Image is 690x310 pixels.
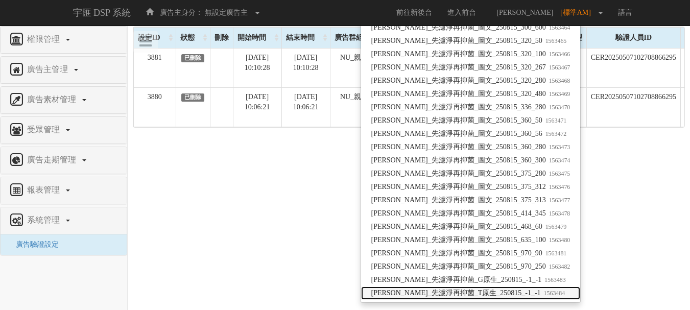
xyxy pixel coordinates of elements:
a: 廣告素材管理 [8,92,119,108]
span: [PERSON_NAME]_先濾淨再抑菌_T原生_250815_-1_-1 [371,288,565,298]
small: 1563468 [546,77,570,84]
a: 受眾管理 [8,122,119,138]
td: [DATE] 10:06:21 [281,87,330,127]
span: [PERSON_NAME]_先濾淨再抑菌_圖文_250815_320_280 [371,76,570,86]
span: 無設定廣告主 [205,9,248,16]
a: 廣告驗證設定 [8,241,59,248]
span: [PERSON_NAME]_先濾淨再抑菌_圖文_250815_360_56 [371,129,567,139]
span: 已刪除 [181,93,205,102]
a: 廣告走期管理 [8,152,119,169]
small: 1563477 [546,197,570,204]
span: [PERSON_NAME]_先濾淨再抑菌_圖文_250815_468_60 [371,222,567,232]
span: 廣告素材管理 [25,95,81,104]
small: 1563481 [542,250,567,257]
a: 系統管理 [8,212,119,229]
td: [DATE] 10:10:28 [233,48,281,87]
div: 刪除 [210,28,233,48]
td: CER20250507102708866295 [586,48,680,87]
span: [PERSON_NAME]_先濾淨再抑菌_圖文_250815_320_100 [371,49,570,59]
td: 3881 [134,48,176,87]
span: 廣告主身分： [160,9,203,16]
small: 1563473 [546,144,570,151]
td: CER20250507102708866295 [586,87,680,127]
div: 廣告群組名稱 [330,28,393,48]
span: [PERSON_NAME]_先濾淨再抑菌_圖文_250815_360_300 [371,155,570,165]
span: [PERSON_NAME]_先濾淨再抑菌_圖文_250815_635_100 [371,235,570,245]
small: 1563479 [542,223,567,230]
small: 1563472 [542,130,567,137]
div: 開始時間 [233,28,281,48]
span: 權限管理 [25,35,65,43]
span: [PERSON_NAME]_先濾淨再抑菌_圖文_250815_414_345 [371,208,570,219]
span: 報表管理 [25,185,65,194]
span: [PERSON_NAME]_先濾淨再抑菌_圖文_250815_320_480 [371,89,570,99]
span: [PERSON_NAME]_先濾淨再抑菌_圖文_250815_375_313 [371,195,570,205]
small: 1563478 [546,210,570,217]
small: 1563475 [546,170,570,177]
a: 權限管理 [8,32,119,48]
span: [PERSON_NAME]_先濾淨再抑菌_圖文_250815_360_280 [371,142,570,152]
span: [PERSON_NAME]_先濾淨再抑菌_圖文_250815_375_312 [371,182,570,192]
small: 1563470 [546,104,570,111]
small: 1563466 [546,51,570,58]
span: [PERSON_NAME]_先濾淨再抑菌_圖文_250815_375_280 [371,169,570,179]
span: [PERSON_NAME]_先濾淨再抑菌_圖文_250815_336_280 [371,102,570,112]
span: 廣告主管理 [25,65,73,74]
small: 1563467 [546,64,570,71]
small: 1563464 [546,24,570,31]
td: NU_親子相關 [330,48,393,87]
div: 狀態 [176,28,210,48]
div: 驗證人員ID [587,28,680,48]
span: 已刪除 [181,54,205,62]
small: 1563483 [541,276,566,283]
small: 1563480 [546,236,570,244]
td: [DATE] 10:06:21 [233,87,281,127]
div: 設定ID [134,28,176,48]
td: 3880 [134,87,176,127]
a: 廣告主管理 [8,62,119,78]
small: 1563476 [546,183,570,190]
span: [PERSON_NAME]_先濾淨再抑菌_圖文_250815_360_50 [371,115,567,126]
span: [PERSON_NAME]_先濾淨再抑菌_圖文_250815_970_250 [371,261,570,272]
small: 1563482 [546,263,570,270]
td: [DATE] 10:10:28 [281,48,330,87]
span: 廣告走期管理 [25,155,81,164]
span: [PERSON_NAME]_先濾淨再抑菌_圖文_250815_970_90 [371,248,567,258]
span: [PERSON_NAME]_先濾淨再抑菌_G原生_250815_-1_-1 [371,275,566,285]
span: 受眾管理 [25,125,65,134]
small: 1563474 [546,157,570,164]
span: [標準AM] [560,9,596,16]
span: [PERSON_NAME]_先濾淨再抑菌_圖文_250815_300_600 [371,22,570,33]
div: 結束時間 [282,28,330,48]
span: 系統管理 [25,216,65,224]
span: [PERSON_NAME]_先濾淨再抑菌_圖文_250815_320_50 [371,36,567,46]
a: 報表管理 [8,182,119,199]
td: NU_親子相關 [330,87,393,127]
small: 1563469 [546,90,570,98]
span: [PERSON_NAME] [491,9,558,16]
span: [PERSON_NAME]_先濾淨再抑菌_圖文_250815_320_267 [371,62,570,73]
small: 1563471 [542,117,567,124]
small: 1563465 [542,37,567,44]
small: 1563484 [541,290,565,297]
